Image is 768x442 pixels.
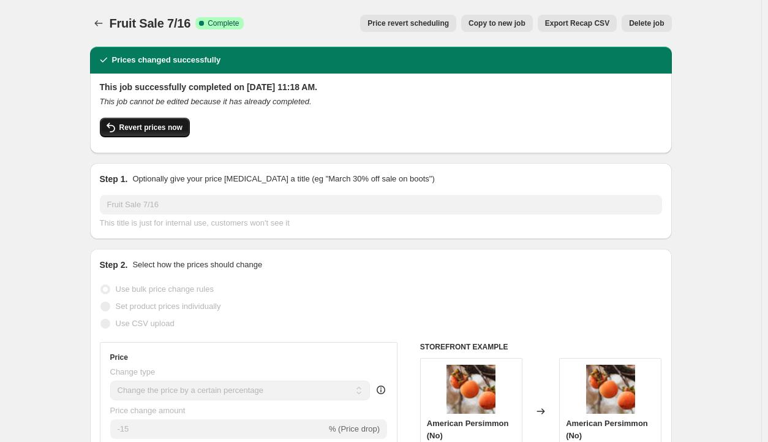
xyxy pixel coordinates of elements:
img: shutterstock_583341415_80x.jpg [446,365,495,414]
i: This job cannot be edited because it has already completed. [100,97,312,106]
span: American Persimmon (No) [566,419,648,440]
h3: Price [110,352,128,362]
h2: Step 2. [100,259,128,271]
span: Use CSV upload [116,319,175,328]
span: This title is just for internal use, customers won't see it [100,218,290,227]
span: Set product prices individually [116,302,221,311]
span: Use bulk price change rules [116,284,214,294]
h2: Prices changed successfully [112,54,221,66]
span: American Persimmon (No) [427,419,509,440]
span: Copy to new job [469,18,525,28]
span: Complete [208,18,239,28]
span: Delete job [629,18,664,28]
button: Copy to new job [461,15,533,32]
span: Change type [110,367,156,376]
span: Export Recap CSV [545,18,609,28]
input: 30% off holiday sale [100,195,662,215]
p: Select how the prices should change [132,259,262,271]
span: % (Price drop) [329,424,380,433]
h2: This job successfully completed on [DATE] 11:18 AM. [100,81,662,93]
button: Revert prices now [100,118,190,137]
input: -15 [110,419,326,439]
h6: STOREFRONT EXAMPLE [420,342,662,352]
div: help [375,384,387,396]
span: Fruit Sale 7/16 [110,17,191,30]
h2: Step 1. [100,173,128,185]
span: Revert prices now [119,123,183,132]
p: Optionally give your price [MEDICAL_DATA] a title (eg "March 30% off sale on boots") [132,173,434,185]
span: Price change amount [110,406,186,415]
button: Price revert scheduling [360,15,456,32]
button: Price change jobs [90,15,107,32]
img: shutterstock_583341415_80x.jpg [586,365,635,414]
button: Delete job [622,15,671,32]
button: Export Recap CSV [538,15,617,32]
span: Price revert scheduling [367,18,449,28]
